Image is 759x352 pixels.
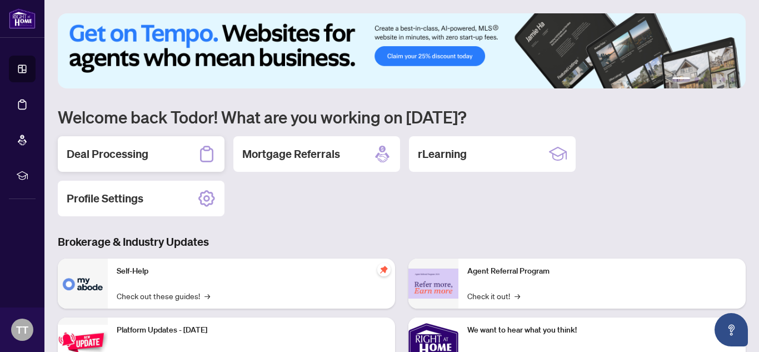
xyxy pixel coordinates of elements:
button: Open asap [715,313,748,346]
button: 4 [712,77,717,82]
button: 6 [730,77,735,82]
p: Agent Referral Program [467,265,737,277]
span: → [515,290,520,302]
button: 3 [703,77,708,82]
h2: Mortgage Referrals [242,146,340,162]
span: pushpin [377,263,391,276]
a: Check out these guides!→ [117,290,210,302]
h2: rLearning [418,146,467,162]
h1: Welcome back Todor! What are you working on [DATE]? [58,106,746,127]
h2: Profile Settings [67,191,143,206]
span: TT [16,322,28,338]
p: Platform Updates - [DATE] [117,324,386,336]
img: Agent Referral Program [408,269,458,299]
span: → [204,290,210,302]
button: 1 [672,77,690,82]
h3: Brokerage & Industry Updates [58,234,746,250]
img: logo [9,8,36,29]
img: Self-Help [58,259,108,309]
img: Slide 0 [58,13,746,88]
p: Self-Help [117,265,386,277]
a: Check it out!→ [467,290,520,302]
button: 5 [721,77,726,82]
h2: Deal Processing [67,146,148,162]
p: We want to hear what you think! [467,324,737,336]
button: 2 [695,77,699,82]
